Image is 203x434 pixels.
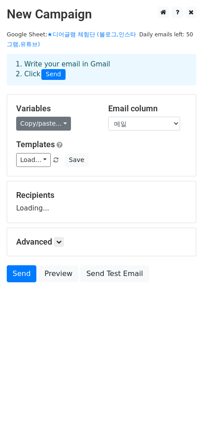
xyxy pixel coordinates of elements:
a: Daily emails left: 50 [136,31,196,38]
h5: Email column [108,104,187,114]
h5: Advanced [16,237,187,247]
div: 1. Write your email in Gmail 2. Click [9,59,194,80]
small: Google Sheet: [7,31,136,48]
a: Load... [16,153,51,167]
a: Preview [39,265,78,282]
button: Save [65,153,88,167]
h2: New Campaign [7,7,196,22]
span: Send [41,69,66,80]
iframe: Chat Widget [158,391,203,434]
h5: Recipients [16,190,187,200]
h5: Variables [16,104,95,114]
div: Loading... [16,190,187,214]
span: Daily emails left: 50 [136,30,196,39]
a: Send Test Email [80,265,149,282]
a: ★디어글램 체험단 (블로그,인스타그램,유튜브) [7,31,136,48]
a: Copy/paste... [16,117,71,131]
a: Send [7,265,36,282]
a: Templates [16,140,55,149]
